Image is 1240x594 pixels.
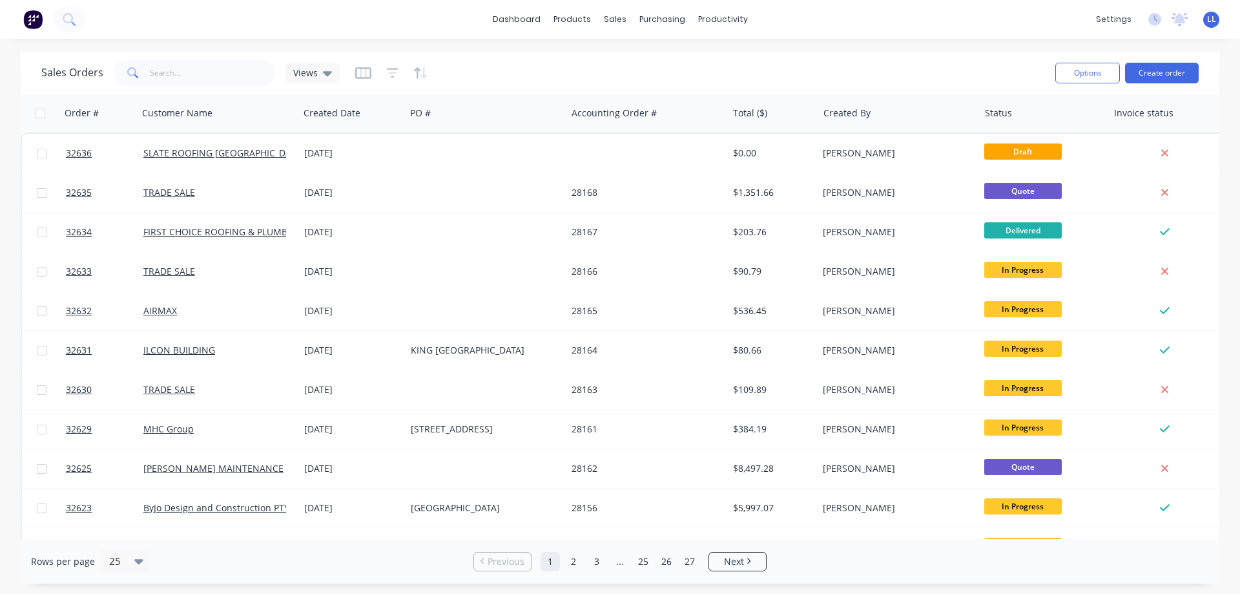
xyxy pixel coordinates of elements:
a: ILCON BUILDING [143,344,215,356]
div: [PERSON_NAME] [823,344,966,357]
a: 32623 [66,489,143,527]
div: [STREET_ADDRESS] [411,423,554,436]
div: settings [1090,10,1138,29]
a: 32630 [66,370,143,409]
div: [PERSON_NAME] [823,265,966,278]
div: sales [597,10,633,29]
ul: Pagination [468,552,772,571]
div: [DATE] [304,344,400,357]
a: Page 27 [680,552,699,571]
div: 28162 [572,462,715,475]
a: 32628 [66,528,143,567]
div: $109.89 [733,383,809,396]
span: 32633 [66,265,92,278]
a: Page 2 [564,552,583,571]
div: $384.19 [733,423,809,436]
span: 32631 [66,344,92,357]
div: KING [GEOGRAPHIC_DATA] [411,344,554,357]
h1: Sales Orders [41,67,103,79]
a: Page 26 [657,552,676,571]
a: Page 1 is your current page [541,552,560,571]
div: [DATE] [304,304,400,317]
div: [PERSON_NAME] [823,423,966,436]
a: Page 3 [587,552,606,571]
a: FIRST CHOICE ROOFING & PLUMBING [143,226,304,238]
div: Status [985,107,1012,120]
span: In Progress [984,341,1062,357]
a: Jump forward [610,552,630,571]
a: 32634 [66,213,143,251]
span: 32629 [66,423,92,436]
button: Options [1055,63,1120,83]
div: Created Date [304,107,360,120]
a: dashboard [486,10,547,29]
div: [PERSON_NAME] [823,186,966,199]
span: 32623 [66,502,92,514]
div: $5,997.07 [733,502,809,514]
div: [DATE] [304,462,400,475]
span: Draft [984,143,1062,160]
a: 32631 [66,331,143,370]
div: productivity [692,10,754,29]
div: 28168 [572,186,715,199]
span: Quote [984,459,1062,475]
div: [PERSON_NAME] [823,462,966,475]
a: TRADE SALE [143,383,195,396]
div: [DATE] [304,423,400,436]
a: TRADE SALE [143,186,195,198]
a: Page 25 [634,552,653,571]
div: [DATE] [304,147,400,160]
span: Views [293,66,318,80]
a: 32625 [66,449,143,488]
div: [PERSON_NAME] [823,147,966,160]
div: [DATE] [304,502,400,514]
input: Search... [150,60,276,86]
a: MHC Group [143,423,194,435]
a: 32632 [66,292,143,330]
a: 32633 [66,252,143,291]
div: $8,497.28 [733,462,809,475]
a: Previous page [474,555,531,568]
span: Rows per page [31,555,95,568]
div: [DATE] [304,265,400,278]
div: [GEOGRAPHIC_DATA] [411,502,554,514]
div: $536.45 [733,304,809,317]
div: Accounting Order # [572,107,657,120]
div: Total ($) [733,107,767,120]
span: In Progress [984,262,1062,278]
div: $203.76 [733,226,809,239]
a: TRADE SALE [143,265,195,277]
div: Customer Name [142,107,212,120]
span: 32634 [66,226,92,239]
a: 32629 [66,410,143,449]
span: 32635 [66,186,92,199]
div: $1,351.66 [733,186,809,199]
div: 28163 [572,383,715,396]
span: Quote [984,183,1062,199]
span: Delivered [984,222,1062,239]
a: 32635 [66,173,143,212]
div: $90.79 [733,265,809,278]
div: [PERSON_NAME] [823,383,966,396]
div: $80.66 [733,344,809,357]
div: PO # [410,107,431,120]
span: 32632 [66,304,92,317]
div: 28161 [572,423,715,436]
div: Created By [823,107,871,120]
a: AIRMAX [143,304,177,317]
div: [DATE] [304,226,400,239]
span: Next [724,555,744,568]
a: ByJo Design and Construction PTY LTD [143,502,308,514]
span: 32630 [66,383,92,396]
img: Factory [23,10,43,29]
span: In Progress [984,380,1062,396]
a: [PERSON_NAME] MAINTENANCE [143,462,284,474]
div: purchasing [633,10,692,29]
a: Next page [709,555,766,568]
div: products [547,10,597,29]
div: Invoice status [1114,107,1173,120]
div: 28167 [572,226,715,239]
button: Create order [1125,63,1199,83]
div: [PERSON_NAME] [823,304,966,317]
div: 28165 [572,304,715,317]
